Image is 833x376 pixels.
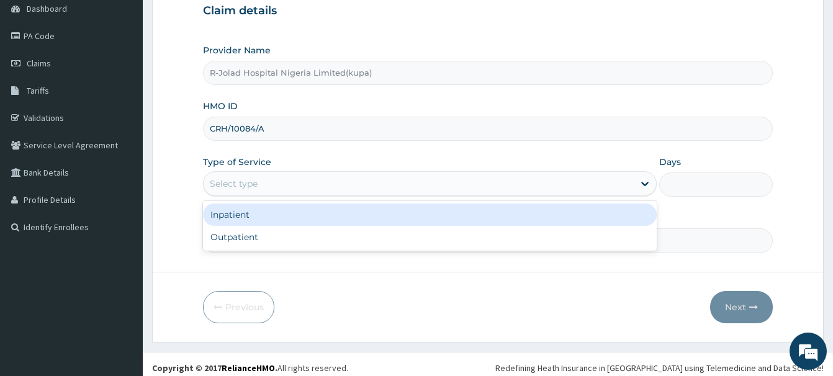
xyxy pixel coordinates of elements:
label: Days [659,156,681,168]
a: RelianceHMO [222,362,275,374]
label: Provider Name [203,44,271,56]
div: Select type [210,177,258,190]
label: Type of Service [203,156,271,168]
span: Tariffs [27,85,49,96]
button: Next [710,291,773,323]
span: Claims [27,58,51,69]
div: Redefining Heath Insurance in [GEOGRAPHIC_DATA] using Telemedicine and Data Science! [495,362,824,374]
input: Enter HMO ID [203,117,773,141]
h3: Claim details [203,4,773,18]
label: HMO ID [203,100,238,112]
button: Previous [203,291,274,323]
div: Inpatient [203,204,657,226]
span: Dashboard [27,3,67,14]
div: Outpatient [203,226,657,248]
strong: Copyright © 2017 . [152,362,277,374]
